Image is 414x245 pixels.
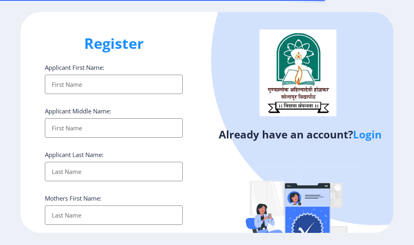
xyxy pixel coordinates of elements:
label: Applicant Last Name: [45,151,103,159]
h1: Register [45,34,183,53]
input: Last Name [45,205,183,225]
input: First Name [45,118,183,138]
img: logo [260,29,336,116]
input: First Name [45,75,183,94]
h4: Already have an account? [213,128,387,141]
input: Last Name [45,162,183,181]
label: Applicant First Name: [45,63,104,71]
label: Applicant Middle Name: [45,107,111,115]
label: Mothers First Name: [45,194,101,202]
a: Login [353,127,382,142]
